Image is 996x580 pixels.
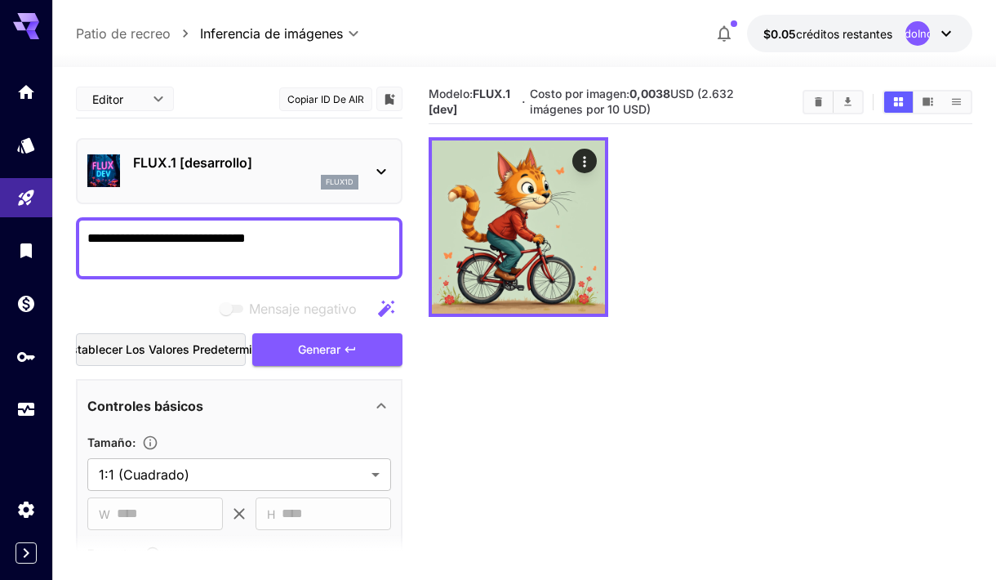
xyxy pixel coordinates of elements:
[796,27,892,41] span: créditos restantes
[382,89,397,109] button: Añadir a la biblioteca
[326,176,353,188] p: flux1d
[92,91,143,108] span: Editor
[279,87,372,111] button: Copiar ID de AIR
[99,465,365,484] span: 1:1 (Cuadrado)
[16,188,36,208] div: Patio de recreo
[884,91,913,113] button: Mostrar imágenes en la vista de cuadrícula
[136,435,165,451] button: Ajuste las dimensiones de la imagen generada especificando su anchura y altura en píxeles, o sele...
[914,91,942,113] button: Mostrar imágenes en la vista de vídeo
[16,82,36,102] div: Hogar
[76,333,246,367] button: Restablecer los valores predeterminados
[87,435,136,449] span: Tamaño:
[432,141,605,314] img: 2Q==
[16,240,36,261] div: Biblioteca
[16,499,36,520] div: Configuración
[87,386,391,426] div: Controles básicos
[16,346,36,367] div: Claves API
[249,299,357,319] span: Mensaje negativo
[522,92,526,112] p: ·
[763,27,796,41] span: $0.05
[803,90,864,114] div: Imágenes clarasDescargar todo
[87,396,203,416] p: Controles básicos
[747,15,972,52] button: $0.05IndefinidoIndefinido
[99,505,110,524] span: W
[804,91,833,113] button: Imágenes claras
[57,340,286,360] font: Restablecer los valores predeterminados
[834,91,862,113] button: Descargar todo
[429,87,510,116] span: Modelo:
[76,24,200,43] nav: pan rallado
[252,333,402,367] button: Generar
[16,542,37,564] button: Expandir barra lateral
[942,91,971,113] button: Mostrar imágenes en la vista de lista
[16,135,36,155] div: Modelos
[216,298,370,319] span: Las solicitudes negativas no son compatibles con el modelo seleccionado.
[572,149,597,173] div: Acciones
[16,399,36,420] div: Uso
[267,505,275,524] span: H
[629,87,670,100] b: 0,0038
[883,90,972,114] div: Mostrar imágenes en la vista de cuadrículaMostrar imágenes en la vista de vídeoMostrar imágenes e...
[298,340,340,360] span: Generar
[133,153,358,172] p: FLUX.1 [desarrollo]
[763,25,892,42] div: $0.05
[252,333,402,367] div: Por favor, rellene el mensaje
[530,87,734,116] span: Costo por imagen: USD (2.632 imágenes por 10 USD)
[87,146,391,196] div: FLUX.1 [desarrollo]flux1d
[429,87,510,116] b: FLUX.1 [dev]
[76,24,171,43] a: Patio de recreo
[200,24,343,43] span: Inferencia de imágenes
[16,293,36,314] div: Billetera
[905,21,930,46] div: IndefinidoIndefinido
